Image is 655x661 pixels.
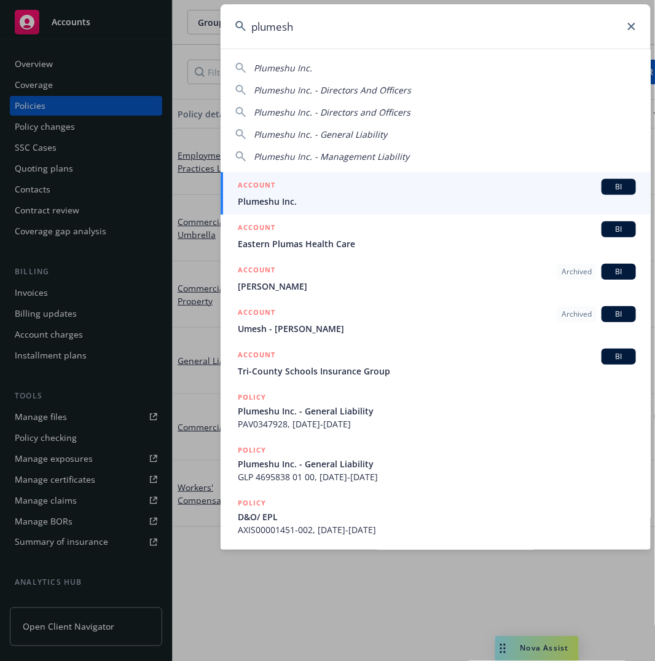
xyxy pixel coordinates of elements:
[221,490,651,543] a: POLICYD&O/ EPLAXIS00001451-002, [DATE]-[DATE]
[238,221,275,236] h5: ACCOUNT
[238,444,266,456] h5: POLICY
[238,179,275,194] h5: ACCOUNT
[221,299,651,342] a: ACCOUNTArchivedBIUmesh - [PERSON_NAME]
[238,264,275,279] h5: ACCOUNT
[254,129,387,140] span: Plumeshu Inc. - General Liability
[238,365,636,378] span: Tri-County Schools Insurance Group
[254,84,411,96] span: Plumeshu Inc. - Directors And Officers
[221,215,651,257] a: ACCOUNTBIEastern Plumas Health Care
[221,437,651,490] a: POLICYPlumeshu Inc. - General LiabilityGLP 4695838 01 00, [DATE]-[DATE]
[238,306,275,321] h5: ACCOUNT
[221,257,651,299] a: ACCOUNTArchivedBI[PERSON_NAME]
[221,4,651,49] input: Search...
[238,523,636,536] span: AXIS00001451-002, [DATE]-[DATE]
[238,391,266,403] h5: POLICY
[238,405,636,418] span: Plumeshu Inc. - General Liability
[221,342,651,384] a: ACCOUNTBITri-County Schools Insurance Group
[221,172,651,215] a: ACCOUNTBIPlumeshu Inc.
[238,470,636,483] span: GLP 4695838 01 00, [DATE]-[DATE]
[238,418,636,430] span: PAV0347928, [DATE]-[DATE]
[238,237,636,250] span: Eastern Plumas Health Care
[606,266,631,277] span: BI
[238,497,266,509] h5: POLICY
[221,384,651,437] a: POLICYPlumeshu Inc. - General LiabilityPAV0347928, [DATE]-[DATE]
[254,106,410,118] span: Plumeshu Inc. - Directors and Officers
[606,351,631,362] span: BI
[238,322,636,335] span: Umesh - [PERSON_NAME]
[238,457,636,470] span: Plumeshu Inc. - General Liability
[606,181,631,192] span: BI
[606,309,631,320] span: BI
[238,349,275,363] h5: ACCOUNT
[562,309,592,320] span: Archived
[238,280,636,293] span: [PERSON_NAME]
[238,195,636,208] span: Plumeshu Inc.
[606,224,631,235] span: BI
[254,151,409,162] span: Plumeshu Inc. - Management Liability
[238,510,636,523] span: D&O/ EPL
[562,266,592,277] span: Archived
[254,62,312,74] span: Plumeshu Inc.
